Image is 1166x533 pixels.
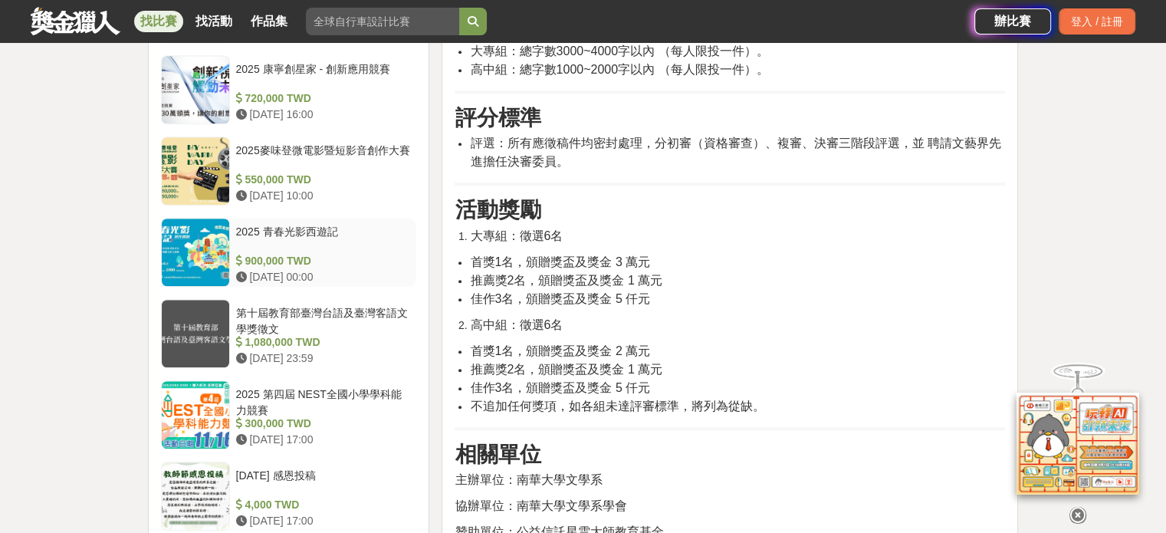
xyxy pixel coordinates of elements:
div: [DATE] 00:00 [236,269,411,285]
a: 找活動 [189,11,238,32]
span: 大專組：徵選6名 [470,229,563,242]
div: 2025 第四屆 NEST全國小學學科能力競賽 [236,387,411,416]
span: 高中組：總字數1000~2000字以內 （每人限投一件）。 [470,63,768,76]
div: 720,000 TWD [236,90,411,107]
div: 2025 青春光影西遊記 [236,224,411,253]
div: 登入 / 註冊 [1059,8,1135,35]
span: 不追加任何獎項，如各組未達評審標準，將列為從缺。 [470,400,764,413]
div: [DATE] 23:59 [236,350,411,367]
div: [DATE] 17:00 [236,513,411,529]
div: [DATE] 16:00 [236,107,411,123]
a: 2025 第四屆 NEST全國小學學科能力競賽 300,000 TWD [DATE] 17:00 [161,380,417,449]
span: 首獎1名，頒贈獎盃及獎金 2 萬元 [470,344,650,357]
div: 1,080,000 TWD [236,334,411,350]
span: 佳作3名，頒贈獎盃及獎金 5 仟元 [470,381,650,394]
a: [DATE] 感恩投稿 4,000 TWD [DATE] 17:00 [161,462,417,531]
div: 2025 康寧創星家 - 創新應用競賽 [236,61,411,90]
span: 協辦單位：南華大學文學系學會 [455,499,626,512]
span: 高中組：徵選6名 [470,318,563,331]
span: 主辦單位：南華大學文學系 [455,473,602,486]
div: 第十屆教育部臺灣台語及臺灣客語文學獎徵文 [236,305,411,334]
strong: 評分標準 [455,106,540,130]
span: 評選：所有應徵稿件均密封處理，分初審（資格審查）、複審、決審三階段評選，並 聘請文藝界先進擔任決審委員。 [470,137,1000,168]
span: 大專組：總字數3000~4000字以內 （每人限投一件）。 [470,44,768,58]
div: 550,000 TWD [236,172,411,188]
a: 2025麥味登微電影暨短影音創作大賽 550,000 TWD [DATE] 10:00 [161,137,417,206]
a: 第十屆教育部臺灣台語及臺灣客語文學獎徵文 1,080,000 TWD [DATE] 23:59 [161,299,417,368]
a: 2025 青春光影西遊記 900,000 TWD [DATE] 00:00 [161,218,417,287]
span: 佳作3名，頒贈獎盃及獎金 5 仟元 [470,292,650,305]
a: 2025 康寧創星家 - 創新應用競賽 720,000 TWD [DATE] 16:00 [161,55,417,124]
strong: 相關單位 [455,443,540,466]
div: 2025麥味登微電影暨短影音創作大賽 [236,143,411,172]
a: 辦比賽 [974,8,1051,35]
input: 全球自行車設計比賽 [306,8,459,35]
div: [DATE] 感恩投稿 [236,468,411,497]
span: 首獎1名，頒贈獎盃及獎金 3 萬元 [470,255,650,268]
a: 作品集 [245,11,294,32]
span: 推薦獎2名，頒贈獎盃及獎金 1 萬元 [470,363,662,376]
a: 找比賽 [134,11,183,32]
strong: 活動獎勵 [455,198,540,222]
div: [DATE] 17:00 [236,432,411,448]
div: 300,000 TWD [236,416,411,432]
span: 推薦獎2名，頒贈獎盃及獎金 1 萬元 [470,274,662,287]
div: [DATE] 10:00 [236,188,411,204]
div: 900,000 TWD [236,253,411,269]
img: d2146d9a-e6f6-4337-9592-8cefde37ba6b.png [1017,393,1139,495]
div: 4,000 TWD [236,497,411,513]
